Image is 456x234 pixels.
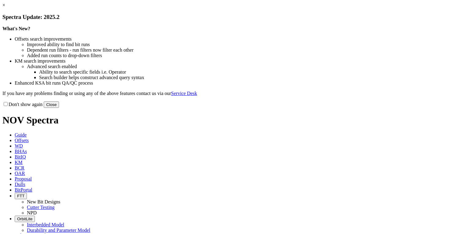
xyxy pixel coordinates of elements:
[15,187,32,192] span: BitPortal
[15,80,454,86] li: Enhanced KSA bit runs QA/QC process
[15,171,25,176] span: OAR
[27,222,64,227] a: Interbedded Model
[27,199,60,204] a: New Bit Designs
[27,42,454,47] li: Improved ability to find bit runs
[15,36,454,42] li: Offsets search improvements
[27,205,55,210] a: Cutter Testing
[2,115,454,126] h1: NOV Spectra
[39,75,454,80] li: Search builder helps construct advanced query syntax
[15,143,23,148] span: WD
[27,47,454,53] li: Dependent run filters - run filters now filter each other
[15,154,26,159] span: BitIQ
[171,91,197,96] a: Service Desk
[15,58,454,64] li: KM search improvements
[39,69,454,75] li: Ability to search specific fields i.e. Operator
[2,14,454,20] h3: Spectra Update: 2025.2
[2,91,454,96] p: If you have any problems finding or using any of the above features contact us via our
[27,53,454,58] li: Added run counts to drop-down filters
[15,160,23,165] span: KM
[2,2,5,8] a: ×
[27,210,37,215] a: NPD
[44,101,59,108] button: Close
[27,228,90,233] a: Durability and Parameter Model
[15,149,27,154] span: BHAs
[15,138,29,143] span: Offsets
[15,176,32,181] span: Proposal
[27,64,454,69] li: Advanced search enabled
[17,194,24,198] span: FTT
[15,182,25,187] span: Dulls
[4,102,8,106] input: Don't show again
[2,26,30,31] strong: What's New?
[17,217,32,221] span: OrbitLite
[15,165,24,170] span: BCR
[15,132,27,137] span: Guide
[2,102,42,107] label: Don't show again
